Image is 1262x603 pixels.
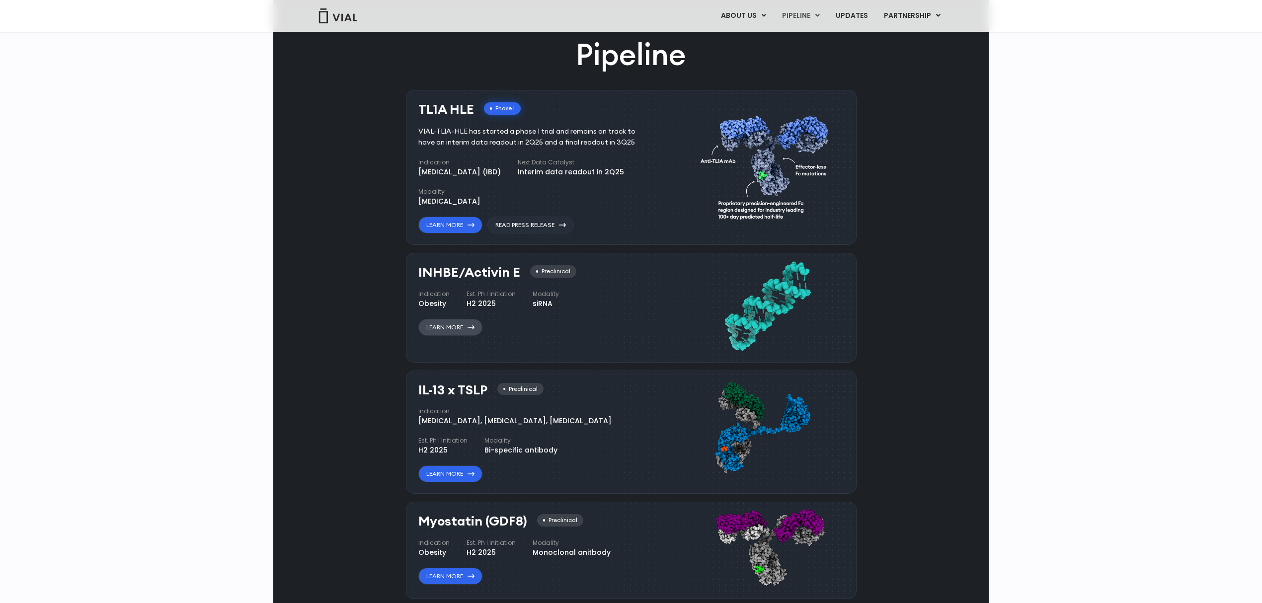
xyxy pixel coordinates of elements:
a: Learn More [418,568,482,585]
a: Learn More [418,319,482,336]
div: VIAL-TL1A-HLE has started a phase 1 trial and remains on track to have an interim data readout in... [418,126,650,148]
div: Monoclonal anitbody [533,547,611,558]
a: PARTNERSHIPMenu Toggle [876,7,948,24]
a: PIPELINEMenu Toggle [774,7,827,24]
img: TL1A antibody diagram. [701,97,834,234]
a: Learn More [418,465,482,482]
h3: Myostatin (GDF8) [418,514,527,528]
h3: INHBE/Activin E [418,265,520,280]
h4: Est. Ph I Initiation [467,538,516,547]
img: Vial Logo [318,8,358,23]
h2: Pipeline [576,34,686,75]
h3: TL1A HLE [418,102,474,117]
a: UPDATES [828,7,875,24]
div: [MEDICAL_DATA] [418,196,480,207]
h4: Modality [533,538,611,547]
a: ABOUT USMenu Toggle [713,7,774,24]
div: Interim data readout in 2Q25 [518,167,624,177]
h4: Indication [418,407,612,416]
div: H2 2025 [467,299,516,309]
div: Phase I [484,102,521,115]
div: Obesity [418,299,450,309]
div: [MEDICAL_DATA] (IBD) [418,167,501,177]
div: [MEDICAL_DATA], [MEDICAL_DATA], [MEDICAL_DATA] [418,416,612,426]
h4: Est. Ph I Initiation [418,436,468,445]
div: Obesity [418,547,450,558]
div: Bi-specific antibody [484,445,557,455]
div: Preclinical [497,383,544,395]
a: Learn More [418,217,482,233]
a: Read Press Release [487,217,574,233]
h4: Modality [533,290,559,299]
h4: Est. Ph I Initiation [467,290,516,299]
h4: Indication [418,158,501,167]
h4: Modality [484,436,557,445]
h4: Indication [418,290,450,299]
div: Preclinical [537,514,583,527]
h4: Next Data Catalyst [518,158,624,167]
div: siRNA [533,299,559,309]
div: Preclinical [530,265,576,278]
div: H2 2025 [467,547,516,558]
h3: IL-13 x TSLP [418,383,487,397]
div: H2 2025 [418,445,468,455]
h4: Modality [418,187,480,196]
h4: Indication [418,538,450,547]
